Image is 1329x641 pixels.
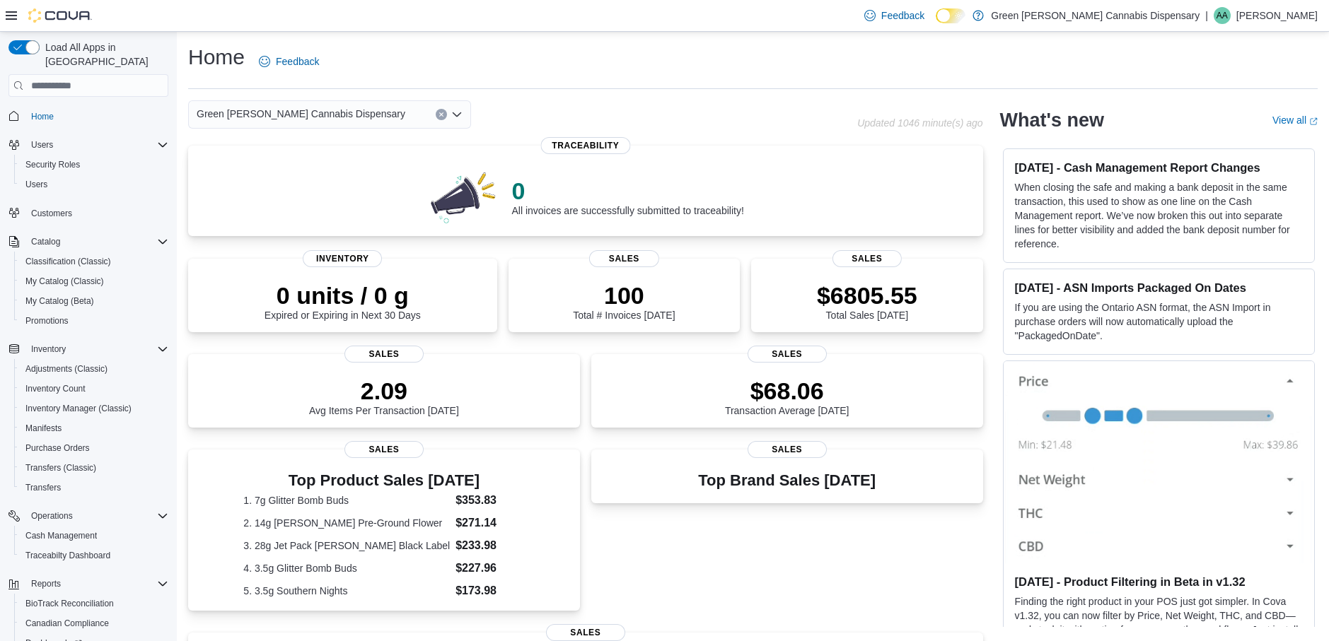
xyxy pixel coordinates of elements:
[25,233,168,250] span: Catalog
[25,276,104,287] span: My Catalog (Classic)
[25,482,61,493] span: Transfers
[748,346,827,363] span: Sales
[3,203,174,223] button: Customers
[25,507,79,524] button: Operations
[20,380,168,397] span: Inventory Count
[25,575,168,592] span: Reports
[3,105,174,126] button: Home
[1205,7,1208,24] p: |
[20,420,168,437] span: Manifests
[14,438,174,458] button: Purchase Orders
[25,107,168,124] span: Home
[243,584,450,598] dt: 5. 3.5g Southern Nights
[20,595,168,612] span: BioTrack Reconciliation
[14,458,174,478] button: Transfers (Classic)
[14,526,174,546] button: Cash Management
[1309,117,1318,126] svg: External link
[25,403,132,414] span: Inventory Manager (Classic)
[243,561,450,575] dt: 4. 3.5g Glitter Bomb Buds
[25,341,71,358] button: Inventory
[197,105,405,122] span: Green [PERSON_NAME] Cannabis Dispensary
[20,253,117,270] a: Classification (Classic)
[25,136,168,153] span: Users
[31,510,73,522] span: Operations
[25,205,78,222] a: Customers
[243,493,450,507] dt: 1. 7g Glitter Bomb Buds
[3,339,174,359] button: Inventory
[303,250,382,267] span: Inventory
[25,233,66,250] button: Catalog
[20,440,95,457] a: Purchase Orders
[1236,7,1318,24] p: [PERSON_NAME]
[20,527,103,544] a: Cash Management
[25,159,80,170] span: Security Roles
[25,383,86,394] span: Inventory Count
[725,377,849,405] p: $68.06
[1272,114,1318,126] a: View allExternal link
[25,204,168,222] span: Customers
[3,506,174,526] button: Operations
[25,136,59,153] button: Users
[20,312,168,329] span: Promotions
[25,462,96,474] span: Transfers (Classic)
[455,514,524,531] dd: $271.14
[748,441,827,458] span: Sales
[276,54,319,69] span: Feedback
[20,273,110,290] a: My Catalog (Classic)
[14,155,174,175] button: Security Roles
[28,8,92,23] img: Cova
[20,293,168,310] span: My Catalog (Beta)
[31,236,60,247] span: Catalog
[309,377,459,405] p: 2.09
[25,550,110,561] span: Traceabilty Dashboard
[243,539,450,553] dt: 3. 28g Jet Pack [PERSON_NAME] Black Label
[14,252,174,271] button: Classification (Classic)
[455,560,524,577] dd: $227.96
[14,379,174,399] button: Inventory Count
[243,516,450,530] dt: 2. 14g [PERSON_NAME] Pre-Ground Flower
[20,156,86,173] a: Security Roles
[20,400,137,417] a: Inventory Manager (Classic)
[14,271,174,291] button: My Catalog (Classic)
[20,459,168,476] span: Transfers (Classic)
[546,624,625,641] span: Sales
[31,111,54,122] span: Home
[31,208,72,219] span: Customers
[455,492,524,509] dd: $353.83
[20,527,168,544] span: Cash Management
[859,1,930,30] a: Feedback
[20,380,91,397] a: Inventory Count
[427,168,501,225] img: 0
[540,137,630,154] span: Traceability
[265,281,421,310] p: 0 units / 0 g
[20,312,74,329] a: Promotions
[20,176,53,193] a: Users
[25,530,97,541] span: Cash Management
[25,598,114,609] span: BioTrack Reconciliation
[25,618,109,629] span: Canadian Compliance
[20,479,168,496] span: Transfers
[40,40,168,69] span: Load All Apps in [GEOGRAPHIC_DATA]
[20,400,168,417] span: Inventory Manager (Classic)
[3,574,174,594] button: Reports
[31,139,53,151] span: Users
[309,377,459,416] div: Avg Items Per Transaction [DATE]
[25,575,66,592] button: Reports
[20,595,120,612] a: BioTrack Reconciliation
[1000,109,1104,131] h2: What's new
[817,281,917,321] div: Total Sales [DATE]
[25,442,90,454] span: Purchase Orders
[991,7,1200,24] p: Green [PERSON_NAME] Cannabis Dispensary
[20,293,100,310] a: My Catalog (Beta)
[20,156,168,173] span: Security Roles
[1015,575,1303,589] h3: [DATE] - Product Filtering in Beta in v1.32
[14,546,174,565] button: Traceabilty Dashboard
[344,346,424,363] span: Sales
[243,472,524,489] h3: Top Product Sales [DATE]
[573,281,675,310] p: 100
[25,108,59,125] a: Home
[344,441,424,458] span: Sales
[25,341,168,358] span: Inventory
[31,578,61,589] span: Reports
